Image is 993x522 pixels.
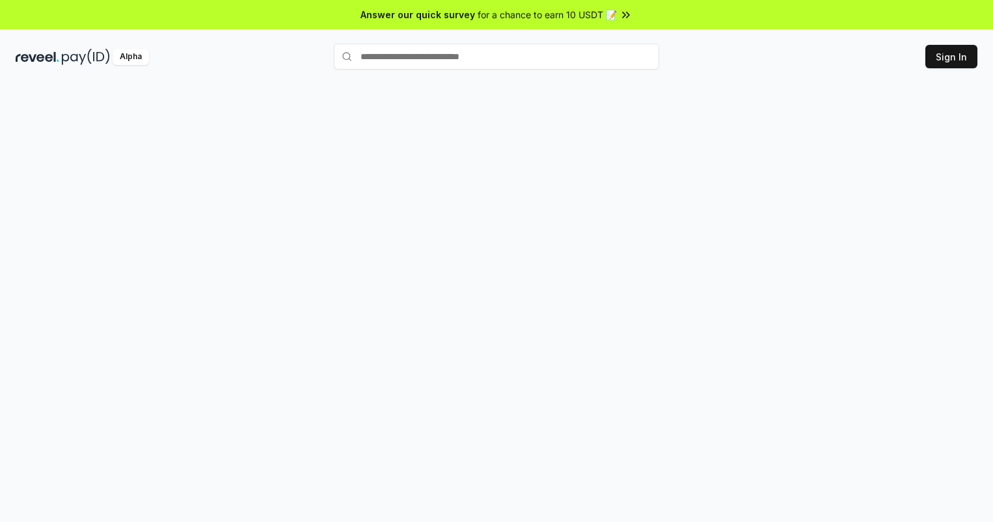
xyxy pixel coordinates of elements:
img: pay_id [62,49,110,65]
img: reveel_dark [16,49,59,65]
button: Sign In [925,45,977,68]
div: Alpha [113,49,149,65]
span: Answer our quick survey [360,8,475,21]
span: for a chance to earn 10 USDT 📝 [478,8,617,21]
